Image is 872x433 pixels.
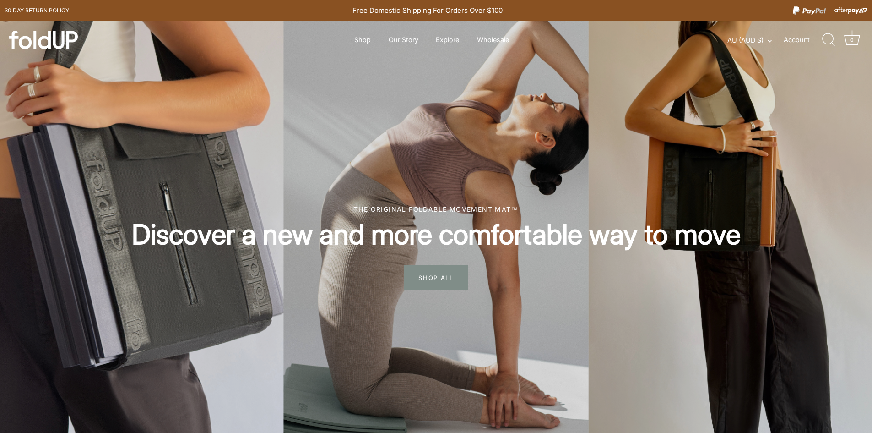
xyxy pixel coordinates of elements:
a: Account [784,34,826,45]
span: SHOP ALL [404,265,468,290]
button: AU (AUD $) [727,36,782,44]
div: The original foldable movement mat™ [41,204,831,214]
a: 30 day Return policy [5,5,69,16]
a: Our Story [380,31,426,49]
div: 0 [847,35,856,44]
a: Cart [842,30,862,50]
h2: Discover a new and more comfortable way to move [41,217,831,252]
div: Primary navigation [332,31,531,49]
a: Search [818,30,839,50]
a: Shop [347,31,379,49]
a: foldUP [9,31,145,49]
a: Explore [428,31,467,49]
a: Wholesale [469,31,517,49]
img: foldUP [9,31,78,49]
